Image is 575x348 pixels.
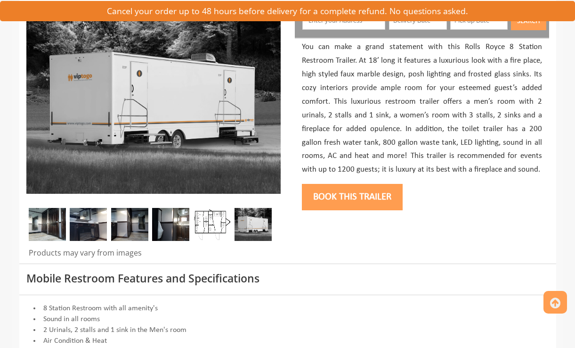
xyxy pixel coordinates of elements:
img: An image of 8 station shower outside view [26,5,281,194]
img: Rolls Royce 8 station trailer [29,208,66,241]
li: Sound in all rooms [26,314,549,325]
li: 2 Urinals, 2 stalls and 1 sink in the Men's room [26,325,549,336]
img: Inside view of Eight Station Rolls Royce with Sinks and Urinal [152,208,189,241]
img: An Inside view of Eight station Rolls Royce with Two sinks and mirror [70,208,107,241]
img: An image of 8 station shower outside view [235,208,272,241]
img: Floor Plan of 8 station restroom with sink and toilet [193,208,230,241]
h3: Mobile Restroom Features and Specifications [26,273,549,284]
img: Inside of Eight Station Rolls Royce trailer with doors and sinks [111,208,148,241]
button: Book this trailer [302,184,403,210]
li: Air Condition & Heat [26,336,549,347]
li: 8 Station Restroom with all amenity's [26,303,549,314]
p: You can make a grand statement with this Rolls Royce 8 Station Restroom Trailer. At 18’ long it f... [302,41,542,177]
div: Products may vary from images [26,248,281,264]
